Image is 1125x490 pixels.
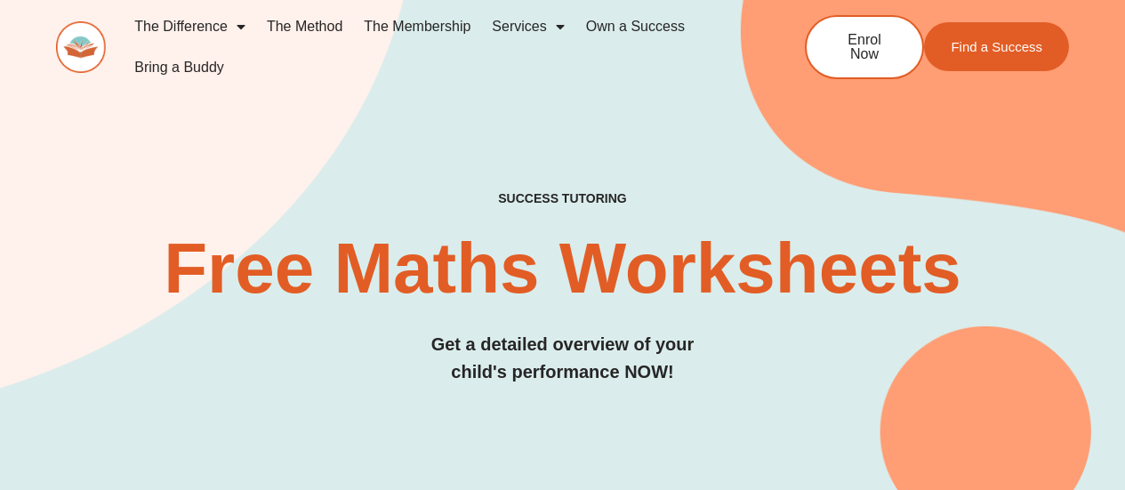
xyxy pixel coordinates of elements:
[124,47,235,88] a: Bring a Buddy
[56,233,1069,304] h2: Free Maths Worksheets​
[56,331,1069,386] h3: Get a detailed overview of your child's performance NOW!
[124,6,256,47] a: The Difference
[56,191,1069,206] h4: SUCCESS TUTORING​
[833,33,896,61] span: Enrol Now
[256,6,353,47] a: The Method
[805,15,924,79] a: Enrol Now
[124,6,746,88] nav: Menu
[924,22,1069,71] a: Find a Success
[575,6,695,47] a: Own a Success
[353,6,481,47] a: The Membership
[951,40,1042,53] span: Find a Success
[481,6,575,47] a: Services
[829,289,1125,490] iframe: Chat Widget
